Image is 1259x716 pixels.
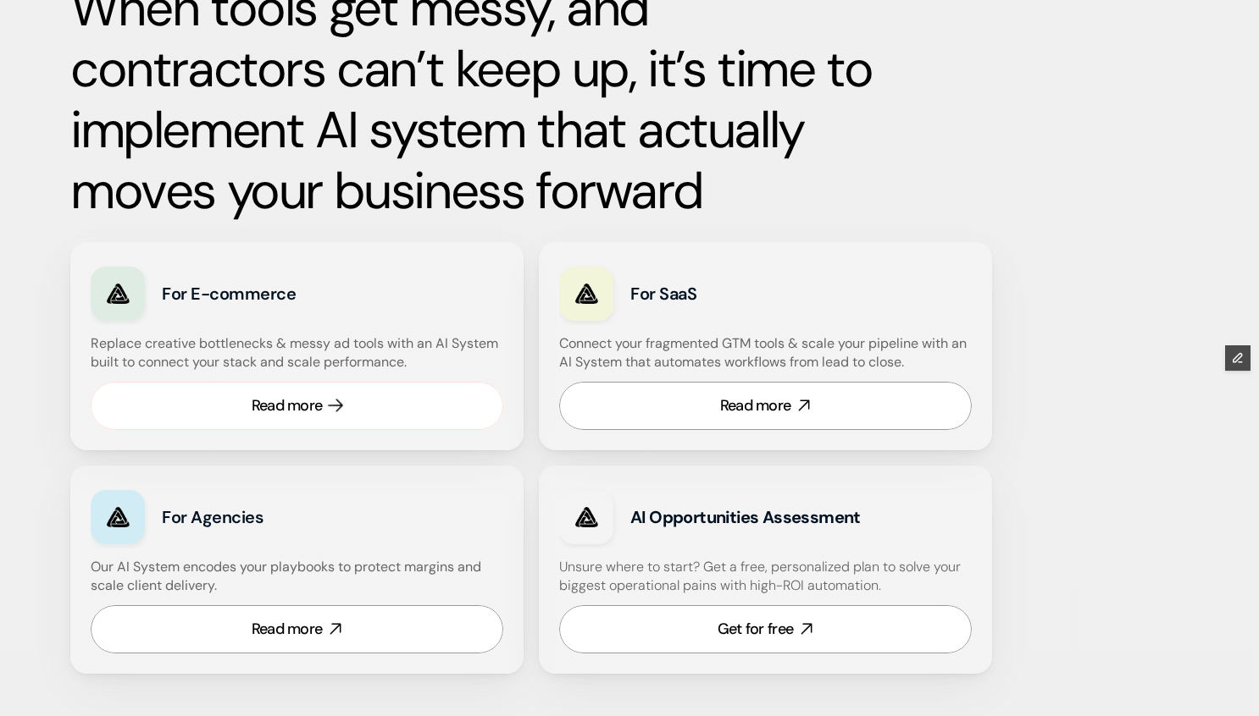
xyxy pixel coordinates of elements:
[559,382,972,430] a: Read more
[252,619,323,640] div: Read more
[718,619,793,640] div: Get for free
[162,282,393,306] h3: For E-commerce
[91,382,503,430] a: Read more
[91,558,503,596] p: Our AI System encodes your playbooks to protect margins and scale client delivery.
[91,334,499,372] p: Replace creative bottlenecks & messy ad tools with an AI System built to connect your stack and s...
[162,505,393,529] h3: For Agencies
[630,282,862,306] h3: For SaaS
[559,605,972,653] a: Get for free
[559,558,972,596] p: Unsure where to start? Get a free, personalized plan to solve your biggest operational pains with...
[252,395,323,416] div: Read more
[559,334,980,372] p: Connect your fragmented GTM tools & scale your pipeline with an AI System that automates workflow...
[91,605,503,653] a: Read more
[720,395,791,416] div: Read more
[630,506,861,528] strong: AI Opportunities Assessment
[1225,345,1251,371] button: Edit Framer Content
